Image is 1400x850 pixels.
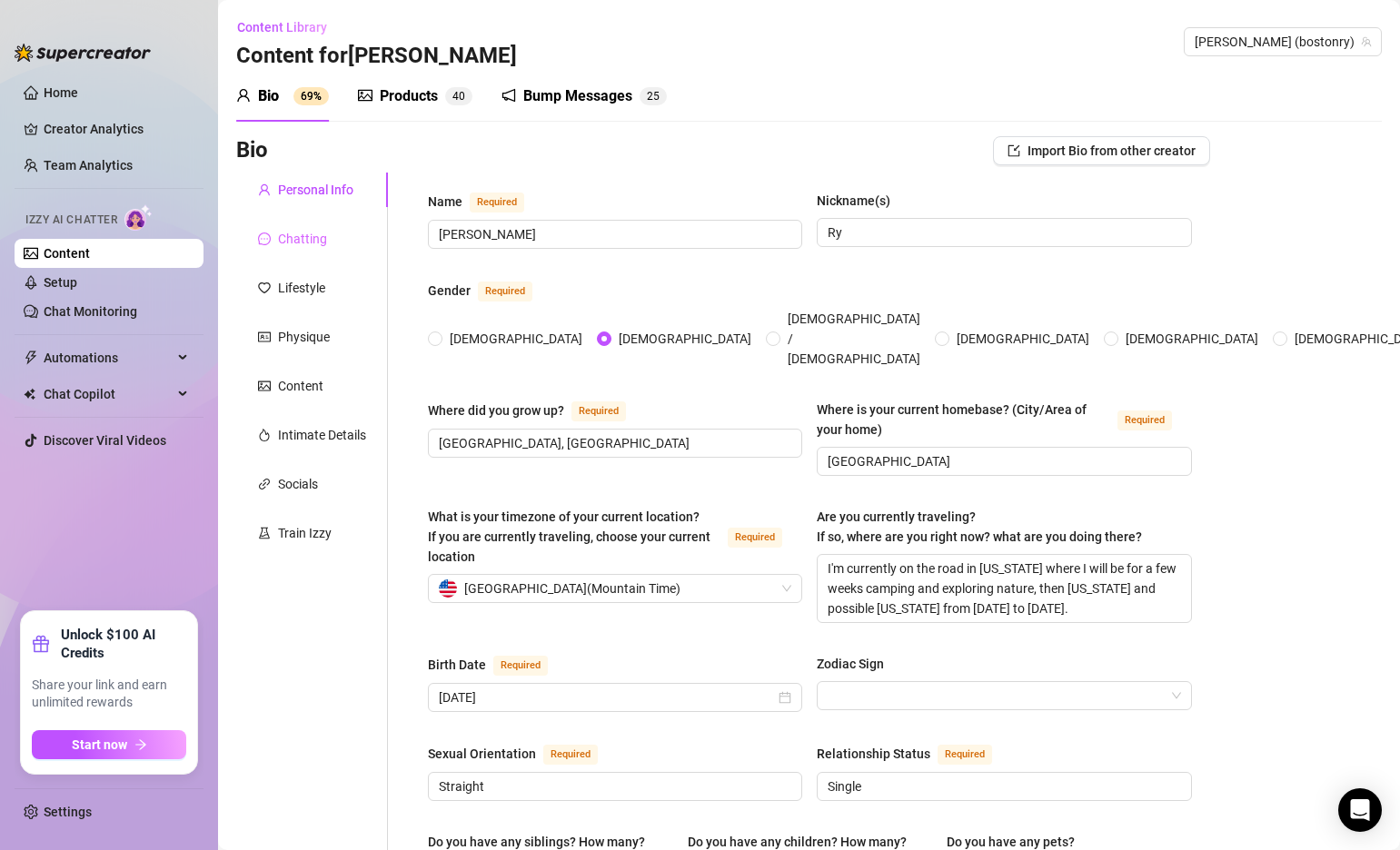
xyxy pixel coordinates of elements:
[1008,144,1020,157] span: import
[442,329,590,349] span: [DEMOGRAPHIC_DATA]
[258,331,271,343] span: idcard
[134,738,147,751] span: arrow-right
[428,654,568,676] label: Birth Date
[817,654,884,674] div: Zodiac Sign
[236,13,342,42] button: Content Library
[817,654,897,674] label: Zodiac Sign
[44,158,133,173] a: Team Analytics
[428,509,710,564] span: What is your timezone of your current location? If you are currently traveling, choose your curre...
[237,20,327,35] span: Content Library
[278,474,318,494] div: Socials
[428,281,471,301] div: Gender
[1118,329,1266,349] span: [DEMOGRAPHIC_DATA]
[278,327,330,347] div: Physique
[44,380,173,409] span: Chat Copilot
[728,528,782,548] span: Required
[278,278,325,298] div: Lifestyle
[439,224,788,244] input: Name
[993,136,1210,165] button: Import Bio from other creator
[24,351,38,365] span: thunderbolt
[428,743,618,765] label: Sexual Orientation
[1361,36,1372,47] span: team
[817,743,1012,765] label: Relationship Status
[817,509,1142,544] span: Are you currently traveling? If so, where are you right now? what are you doing there?
[44,343,173,372] span: Automations
[32,730,186,759] button: Start nowarrow-right
[258,85,279,107] div: Bio
[32,635,50,653] span: gift
[258,380,271,392] span: picture
[258,478,271,490] span: link
[358,88,372,103] span: picture
[428,655,486,675] div: Birth Date
[938,745,992,765] span: Required
[653,90,660,103] span: 5
[445,87,472,105] sup: 40
[44,304,137,319] a: Chat Monitoring
[236,136,268,165] h3: Bio
[258,429,271,441] span: fire
[44,805,92,819] a: Settings
[817,400,1191,440] label: Where is your current homebase? (City/Area of your home)
[124,204,153,231] img: AI Chatter
[72,737,127,752] span: Start now
[428,280,552,301] label: Gender
[501,88,516,103] span: notification
[818,555,1190,622] textarea: I'm currently on the road in [US_STATE] where I will be for a few weeks camping and exploring nat...
[236,88,251,103] span: user
[44,114,189,143] a: Creator Analytics
[428,192,462,212] div: Name
[428,744,536,764] div: Sexual Orientation
[640,87,667,105] sup: 25
[464,575,680,602] span: [GEOGRAPHIC_DATA] ( Mountain Time )
[949,329,1097,349] span: [DEMOGRAPHIC_DATA]
[278,376,323,396] div: Content
[44,433,166,448] a: Discover Viral Videos
[258,282,271,294] span: heart
[523,85,632,107] div: Bump Messages
[15,44,151,62] img: logo-BBDzfeDw.svg
[828,451,1177,471] input: Where is your current homebase? (City/Area of your home)
[459,90,465,103] span: 0
[543,745,598,765] span: Required
[647,90,653,103] span: 2
[24,388,35,400] img: Chat Copilot
[439,776,788,796] input: Sexual Orientation
[44,85,78,100] a: Home
[470,193,524,212] span: Required
[817,744,930,764] div: Relationship Status
[236,42,517,71] h3: Content for [PERSON_NAME]
[258,232,271,245] span: message
[1028,143,1196,158] span: Import Bio from other creator
[380,85,438,107] div: Products
[25,212,117,229] span: Izzy AI Chatter
[1338,788,1382,832] div: Open Intercom Messenger
[1117,410,1172,430] span: Required
[258,183,271,196] span: user
[278,523,332,543] div: Train Izzy
[493,656,548,676] span: Required
[428,191,544,212] label: Name
[258,527,271,539] span: experiment
[452,90,459,103] span: 4
[817,191,890,211] div: Nickname(s)
[44,246,90,261] a: Content
[817,191,903,211] label: Nickname(s)
[817,400,1109,440] div: Where is your current homebase? (City/Area of your home)
[428,400,564,420] div: Where did you grow up?
[478,282,532,301] span: Required
[428,400,646,421] label: Where did you grow up?
[278,425,366,445] div: Intimate Details
[780,309,928,369] span: [DEMOGRAPHIC_DATA] / [DEMOGRAPHIC_DATA]
[571,401,626,421] span: Required
[61,626,186,662] strong: Unlock $100 AI Credits
[828,222,1177,242] input: Nickname(s)
[278,180,353,200] div: Personal Info
[1195,28,1371,55] span: Ryan (bostonry)
[611,329,759,349] span: [DEMOGRAPHIC_DATA]
[439,433,788,453] input: Where did you grow up?
[44,275,77,290] a: Setup
[439,687,775,707] input: Birth Date
[278,229,327,249] div: Chatting
[293,87,329,105] sup: 69%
